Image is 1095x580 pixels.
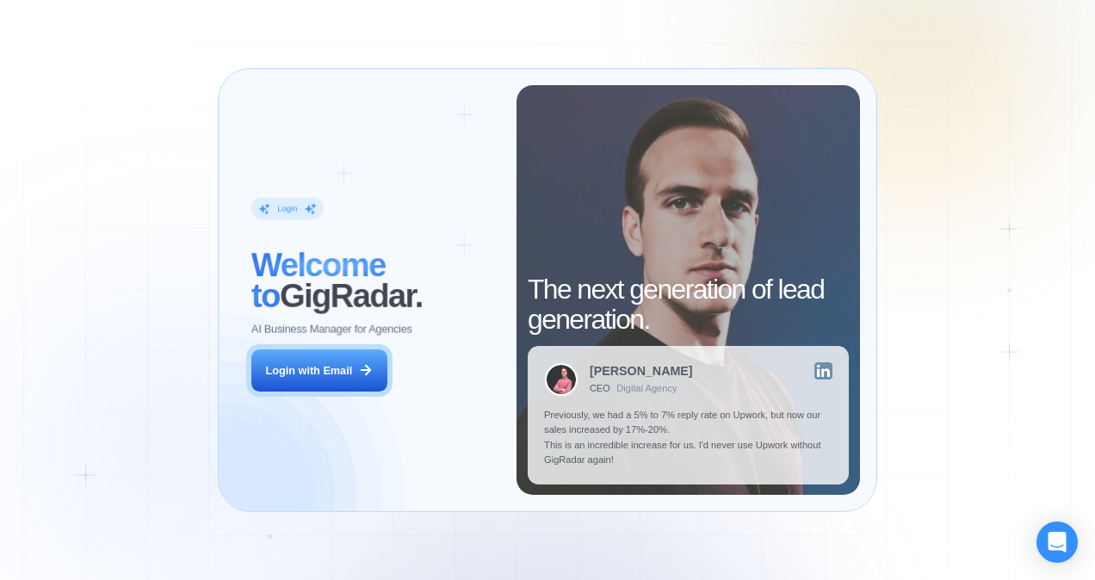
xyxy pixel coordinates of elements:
[1036,521,1078,563] div: Open Intercom Messenger
[590,383,609,394] div: CEO
[528,275,849,335] h2: The next generation of lead generation.
[544,408,832,468] p: Previously, we had a 5% to 7% reply rate on Upwork, but now our sales increased by 17%-20%. This ...
[251,246,386,313] span: Welcome to
[266,363,353,378] div: Login with Email
[590,365,693,377] div: [PERSON_NAME]
[251,349,387,392] button: Login with Email
[251,321,412,336] p: AI Business Manager for Agencies
[251,250,500,310] h2: ‍ GigRadar.
[616,383,677,394] div: Digital Agency
[278,203,298,214] div: Login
